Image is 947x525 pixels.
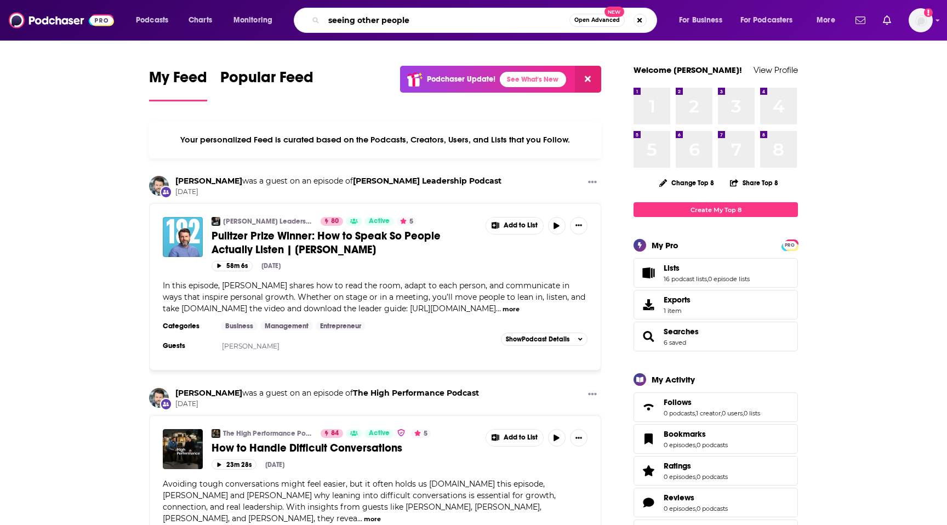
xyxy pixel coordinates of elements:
a: 0 episodes [664,441,695,449]
img: Charles Duhigg [149,176,169,196]
span: Active [369,428,390,439]
span: Add to List [504,433,538,442]
span: My Feed [149,68,207,93]
span: Podcasts [136,13,168,28]
span: , [707,275,708,283]
img: The High Performance Podcast [212,429,220,438]
button: Show More Button [486,430,543,446]
span: Exports [664,295,691,305]
span: Popular Feed [220,68,313,93]
img: How to Handle Difficult Conversations [163,429,203,469]
span: Bookmarks [634,424,798,454]
h3: Categories [163,322,212,330]
span: Exports [637,297,659,312]
p: Podchaser Update! [427,75,495,84]
a: How to Handle Difficult Conversations [212,441,478,455]
a: My Feed [149,68,207,101]
span: In this episode, [PERSON_NAME] shares how to read the room, adapt to each person, and communicate... [163,281,585,313]
span: Avoiding tough conversations might feel easier, but it often holds us [DOMAIN_NAME] this episode,... [163,479,556,523]
a: Show notifications dropdown [878,11,895,30]
a: Lists [664,263,750,273]
a: [PERSON_NAME] [222,342,279,350]
span: Show Podcast Details [506,335,569,343]
svg: Add a profile image [924,8,933,17]
h3: was a guest on an episode of [175,388,479,398]
button: Show More Button [570,429,587,447]
button: 58m 6s [212,261,253,271]
a: 0 episode lists [708,275,750,283]
a: 6 saved [664,339,686,346]
span: [DATE] [175,187,501,197]
a: View Profile [754,65,798,75]
a: 80 [321,217,343,226]
button: open menu [671,12,736,29]
span: , [721,409,722,417]
span: 1 item [664,307,691,315]
a: Create My Top 8 [634,202,798,217]
button: 5 [411,429,431,438]
span: , [695,441,697,449]
button: more [503,305,520,314]
button: 23m 28s [212,459,256,470]
img: Pulitzer Prize Winner: How to Speak So People Actually Listen | Charles Duhigg [163,217,203,257]
img: Charles Duhigg [149,388,169,408]
div: [DATE] [261,262,281,270]
span: Ratings [664,461,691,471]
a: Ratings [664,461,728,471]
div: My Activity [652,374,695,385]
a: 0 episodes [664,473,695,481]
button: open menu [733,12,809,29]
button: Share Top 8 [729,172,779,193]
a: Charts [181,12,219,29]
span: Lists [664,263,680,273]
button: Open AdvancedNew [569,14,625,27]
button: Show More Button [486,218,543,234]
span: Open Advanced [574,18,620,23]
a: Bookmarks [664,429,728,439]
a: 0 lists [744,409,760,417]
button: open menu [809,12,849,29]
span: Follows [664,397,692,407]
a: 0 podcasts [697,505,728,512]
a: Charles Duhigg [175,176,242,186]
a: Active [364,217,394,226]
a: Craig Groeschel Leadership Podcast [353,176,501,186]
a: Charles Duhigg [175,388,242,398]
span: Pulitzer Prize Winner: How to Speak So People Actually Listen | [PERSON_NAME] [212,229,441,256]
a: 84 [321,429,343,438]
span: Active [369,216,390,227]
span: Bookmarks [664,429,706,439]
a: Popular Feed [220,68,313,101]
a: Searches [637,329,659,344]
button: ShowPodcast Details [501,333,587,346]
button: open menu [226,12,287,29]
a: Reviews [664,493,728,503]
span: For Business [679,13,722,28]
div: Your personalized Feed is curated based on the Podcasts, Creators, Users, and Lists that you Follow. [149,121,601,158]
a: Follows [637,400,659,415]
span: , [743,409,744,417]
span: 84 [331,428,339,439]
a: Active [364,429,394,438]
a: 16 podcast lists [664,275,707,283]
a: Pulitzer Prize Winner: How to Speak So People Actually Listen | [PERSON_NAME] [212,229,478,256]
a: The High Performance Podcast [223,429,313,438]
span: Searches [634,322,798,351]
span: , [695,505,697,512]
span: How to Handle Difficult Conversations [212,441,402,455]
a: Reviews [637,495,659,510]
a: 0 podcasts [664,409,695,417]
span: New [604,7,624,17]
a: Lists [637,265,659,281]
button: Show More Button [584,176,601,190]
span: More [817,13,835,28]
a: Bookmarks [637,431,659,447]
a: Ratings [637,463,659,478]
img: Craig Groeschel Leadership Podcast [212,217,220,226]
a: The High Performance Podcast [353,388,479,398]
a: 0 users [722,409,743,417]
